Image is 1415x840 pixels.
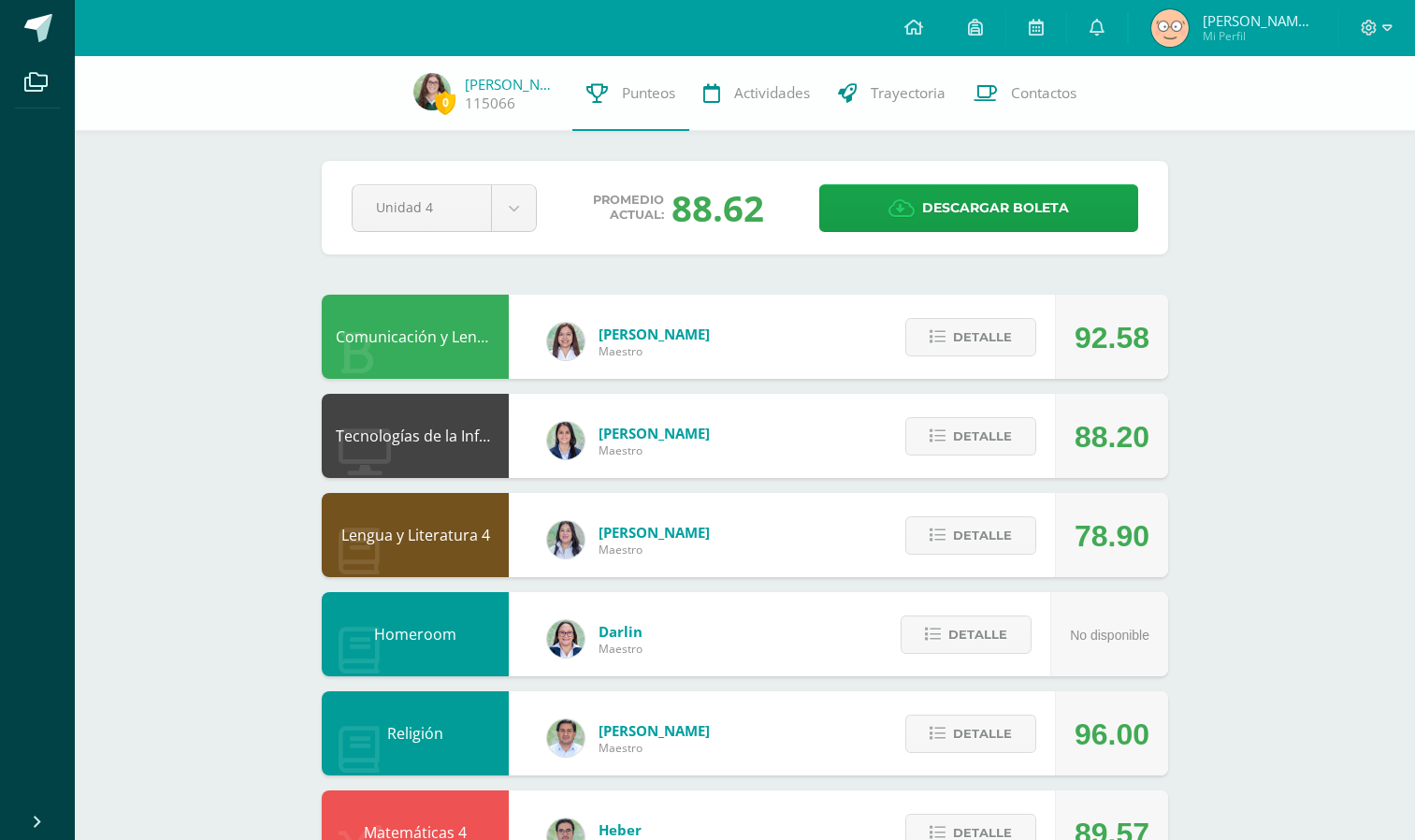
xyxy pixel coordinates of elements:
span: Promedio actual: [593,193,664,223]
button: Detalle [901,616,1032,654]
span: Darlin [599,622,643,641]
div: 78.90 [1075,494,1149,578]
div: 88.62 [671,183,764,232]
span: Maestro [599,442,710,458]
div: Comunicación y Lenguaje L3 Inglés 4 [322,295,509,379]
a: [PERSON_NAME] [465,75,558,94]
div: 92.58 [1075,296,1149,380]
div: Lengua y Literatura 4 [322,493,509,577]
a: Unidad 4 [353,185,536,231]
button: Detalle [905,516,1036,555]
span: Maestro [599,740,710,756]
div: 88.20 [1075,395,1149,479]
span: Detalle [953,717,1012,751]
img: 571966f00f586896050bf2f129d9ef0a.png [547,620,585,658]
div: Tecnologías de la Información y la Comunicación 4 [322,394,509,478]
span: Detalle [953,320,1012,355]
span: Actividades [734,83,810,103]
a: 115066 [465,94,515,113]
a: Contactos [960,56,1090,131]
span: Maestro [599,542,710,558]
span: Punteos [622,83,675,103]
img: f767cae2d037801592f2ba1a5db71a2a.png [547,719,585,757]
span: No disponible [1070,628,1149,643]
span: [PERSON_NAME] [599,424,710,442]
a: Trayectoria [824,56,960,131]
span: Detalle [953,419,1012,454]
img: 7489ccb779e23ff9f2c3e89c21f82ed0.png [547,422,585,459]
button: Detalle [905,417,1036,456]
a: Punteos [572,56,689,131]
span: Maestro [599,343,710,359]
div: Homeroom [322,592,509,676]
span: Trayectoria [871,83,946,103]
span: Heber [599,820,643,839]
button: Detalle [905,318,1036,356]
img: 6366ed5ed987100471695a0532754633.png [1151,9,1189,47]
span: Detalle [953,518,1012,553]
a: Descargar boleta [819,184,1138,232]
span: [PERSON_NAME] [599,325,710,343]
img: acecb51a315cac2de2e3deefdb732c9f.png [547,323,585,360]
button: Detalle [905,715,1036,753]
span: [PERSON_NAME] de los Angeles [1203,11,1315,30]
span: Contactos [1011,83,1076,103]
img: 7a8bb309cd2690a783a0c444a844ac85.png [413,73,451,110]
div: Religión [322,691,509,775]
a: Actividades [689,56,824,131]
span: Detalle [948,617,1007,652]
span: [PERSON_NAME] [599,523,710,542]
span: Mi Perfil [1203,28,1315,44]
span: 0 [435,91,455,114]
span: Maestro [599,641,643,657]
span: Descargar boleta [922,185,1069,231]
span: [PERSON_NAME] [599,721,710,740]
div: 96.00 [1075,692,1149,776]
img: df6a3bad71d85cf97c4a6d1acf904499.png [547,521,585,558]
span: Unidad 4 [376,185,468,229]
